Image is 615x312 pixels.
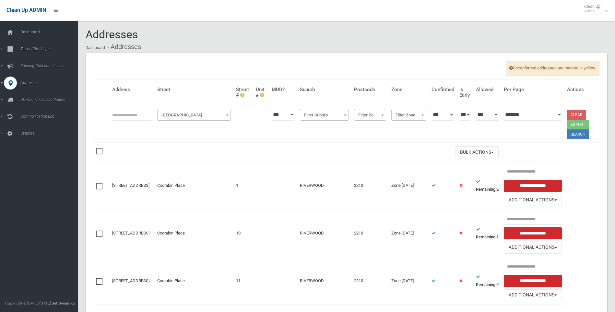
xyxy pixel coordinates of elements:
[504,242,562,254] button: Additional Actions
[86,28,138,41] span: Addresses
[155,210,233,257] td: Coorabin Place
[389,210,429,257] td: Zone [DATE]
[18,131,83,136] span: Settings
[297,210,351,257] td: RIVERWOOD
[300,87,349,92] h4: Suburb
[5,301,51,306] span: Copyright © [DATE]-[DATE]
[389,162,429,210] td: Zone [DATE]
[504,289,562,301] button: Additional Actions
[155,257,233,305] td: Coorabin Place
[351,210,389,257] td: 2210
[112,87,152,92] h4: Address
[159,111,229,120] span: Filter Street
[506,61,599,76] span: Unconfirmed addresses are marked in yellow.
[473,162,501,210] td: 2
[476,87,499,92] h4: Allowed
[567,110,586,120] a: Clear
[157,87,231,92] h4: Street
[112,183,149,188] a: [STREET_ADDRESS]
[18,47,83,51] span: Tasks / Bookings
[233,257,254,305] td: 11
[155,162,233,210] td: Coorabin Place
[393,111,425,120] span: Filter Zone
[52,301,75,306] strong: Jet Dynamics
[157,109,231,121] span: Filter Street
[473,257,501,305] td: 0
[297,162,351,210] td: RIVERWOOD
[476,187,496,192] strong: Remaining:
[233,210,254,257] td: 10
[112,278,149,283] a: [STREET_ADDRESS]
[236,87,251,98] h4: Street #
[6,7,46,13] span: Clean Up ADMIN
[233,162,254,210] td: 1
[18,114,83,119] span: Communication Log
[354,109,386,121] span: Filter Postcode
[18,64,83,68] span: Booking Collection Issues
[302,111,347,120] span: Filter Suburb
[351,257,389,305] td: 2210
[432,87,454,92] h4: Confirmed
[256,87,266,98] h4: Unit #
[581,4,607,14] span: Clean Up
[18,30,83,34] span: Dashboard
[86,45,105,50] a: Dashboard
[459,87,471,98] h4: Is Early
[455,146,499,158] button: Bulk Actions
[567,87,597,92] h4: Actions
[391,87,426,92] h4: Zone
[476,282,496,287] strong: Remaining:
[297,257,351,305] td: RIVERWOOD
[18,97,83,102] span: Drivers, Trucks and Routes
[18,80,83,85] span: Addresses
[351,162,389,210] td: 2210
[389,257,429,305] td: Zone [DATE]
[473,210,501,257] td: 1
[356,111,384,120] span: Filter Postcode
[300,109,349,121] span: Filter Suburb
[391,109,426,121] span: Filter Zone
[354,87,386,92] h4: Postcode
[584,9,600,14] small: Admin
[112,231,149,235] a: [STREET_ADDRESS]
[567,129,589,139] button: Search
[567,120,589,129] button: Export
[504,87,562,92] h4: Per Page
[272,87,295,92] h4: MUD?
[106,41,141,53] li: Addresses
[504,194,562,206] button: Additional Actions
[476,234,496,239] strong: Remaining:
